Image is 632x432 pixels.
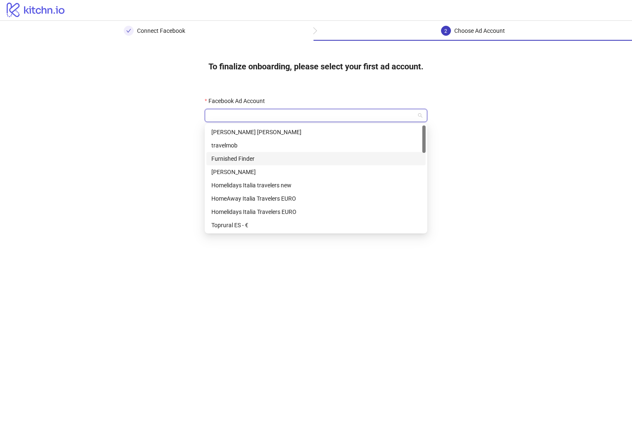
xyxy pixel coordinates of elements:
div: Toprural ES - € [206,218,426,232]
div: Megan Renee Turner [206,125,426,139]
div: [PERSON_NAME] [211,167,421,177]
h4: To finalize onboarding, please select your first ad account. [195,54,437,79]
input: Facebook Ad Account [210,109,415,122]
div: Choose Ad Account [454,26,505,36]
div: HomeAway Italia Travelers EURO [211,194,421,203]
div: Furnished Finder [211,154,421,163]
label: Facebook Ad Account [205,96,270,106]
div: Toprural ES - € [211,221,421,230]
div: travelmob [206,139,426,152]
div: Furnished Finder [206,152,426,165]
div: Homelidays Italia Travelers EURO [211,207,421,216]
span: 2 [444,28,447,34]
div: [PERSON_NAME] [PERSON_NAME] [211,128,421,137]
div: Homelidays Italia Travelers EURO [206,205,426,218]
div: Homelidays Italia travelers new [211,181,421,190]
div: Ashley Smith [206,165,426,179]
div: Connect Facebook [137,26,185,36]
div: HomeAway Italia Travelers EURO [206,192,426,205]
div: travelmob [211,141,421,150]
span: check [126,28,131,33]
div: Homelidays Italia travelers new [206,179,426,192]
